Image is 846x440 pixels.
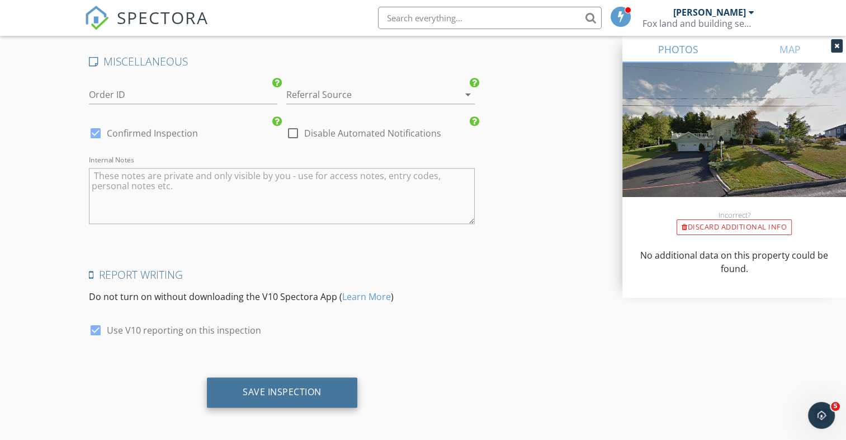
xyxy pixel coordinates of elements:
label: Disable Automated Notifications [304,128,441,139]
label: Use V10 reporting on this inspection [107,325,261,336]
p: Do not turn on without downloading the V10 Spectora App ( ) [89,290,475,303]
textarea: Internal Notes [89,168,475,224]
div: Discard Additional info [677,219,792,235]
div: Fox land and building services [642,18,754,29]
a: PHOTOS [622,36,734,63]
img: The Best Home Inspection Software - Spectora [84,6,109,30]
img: streetview [622,63,846,224]
iframe: Intercom live chat [808,402,835,429]
i: arrow_drop_down [461,88,475,101]
input: Search everything... [378,7,602,29]
a: Learn More [342,291,391,303]
div: [PERSON_NAME] [673,7,746,18]
h4: Report Writing [89,268,475,282]
span: 5 [831,402,840,411]
span: SPECTORA [117,6,209,29]
div: Incorrect? [622,210,846,219]
h4: MISCELLANEOUS [89,54,475,69]
p: No additional data on this property could be found. [636,249,833,275]
a: MAP [734,36,846,63]
a: SPECTORA [84,15,209,39]
div: Save Inspection [243,386,322,397]
label: Confirmed Inspection [107,128,198,139]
